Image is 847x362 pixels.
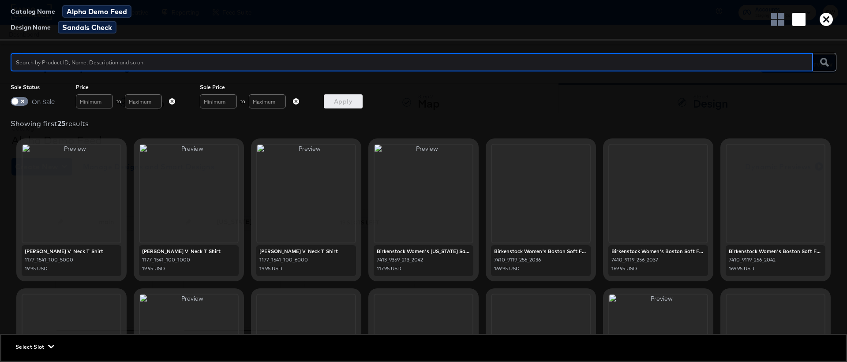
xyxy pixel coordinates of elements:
div: 19.95 USD [142,265,236,272]
span: Sandals Check [58,21,116,34]
div: Birkenstock Women's [US_STATE] Sandal [377,248,470,255]
div: 1177_1541_100_5000 [25,257,118,263]
div: [PERSON_NAME] V-Neck T-Shirt [142,248,236,255]
input: Minimum [76,94,113,108]
span: to [116,98,121,104]
span: Sale Price [200,84,303,91]
span: Design Name [11,24,51,31]
span: Sale Status [11,84,55,91]
div: 7410_9119_256_2036 [494,257,588,263]
input: Maximum [125,94,162,108]
div: 19.95 USD [259,265,353,272]
div: 1177_1541_100_6000 [259,257,353,263]
div: Showing first results [11,119,836,128]
strong: 25 [57,119,65,128]
span: On Sale [32,97,55,106]
span: Alpha Demo Feed [62,5,131,18]
div: Birkenstock Women's Boston Soft Footbed Clog [494,248,588,255]
div: [PERSON_NAME] V-Neck T-Shirt [25,248,118,255]
div: 169.95 USD [494,265,588,272]
input: Search by Product ID, Name, Description and so on. [11,49,813,68]
div: 169.95 USD [611,265,705,272]
div: 1177_1541_100_1000 [142,257,236,263]
div: 7413_9359_213_2042 [377,257,470,263]
div: 169.95 USD [729,265,822,272]
div: 7410_9119_256_2042 [729,257,822,263]
input: Minimum [200,94,237,108]
div: Birkenstock Women's Boston Soft Footbed Clog [611,248,705,255]
div: 19.95 USD [25,265,118,272]
div: Birkenstock Women's Boston Soft Footbed Clog [729,248,822,255]
span: to [240,98,245,104]
span: Price [76,84,179,91]
span: Catalog Name [11,8,55,15]
span: Select Slot [15,342,52,351]
button: Select Slot [12,342,56,351]
input: Maximum [249,94,286,108]
div: [PERSON_NAME] V-Neck T-Shirt [259,248,353,255]
div: 7410_9119_256_2037 [611,257,705,263]
div: 117.95 USD [377,265,470,272]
